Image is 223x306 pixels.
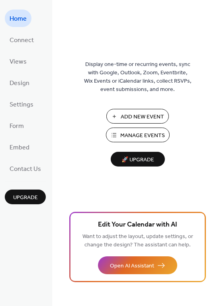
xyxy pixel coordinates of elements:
a: Embed [5,138,34,156]
span: Display one-time or recurring events, sync with Google, Outlook, Zoom, Eventbrite, Wix Events or ... [84,60,192,94]
span: Open AI Assistant [110,262,154,270]
a: Settings [5,95,38,113]
span: Add New Event [121,113,164,121]
button: Manage Events [106,128,170,142]
a: Connect [5,31,39,48]
span: Design [10,77,29,90]
a: Contact Us [5,160,46,177]
span: Connect [10,34,34,47]
a: Form [5,117,29,134]
button: Open AI Assistant [98,256,177,274]
span: Form [10,120,24,133]
span: Home [10,13,27,25]
span: Manage Events [120,132,165,140]
span: 🚀 Upgrade [115,155,160,165]
span: Settings [10,99,33,111]
span: Views [10,56,27,68]
span: Embed [10,141,29,154]
button: Upgrade [5,190,46,204]
a: Views [5,52,31,70]
a: Design [5,74,34,91]
span: Want to adjust the layout, update settings, or change the design? The assistant can help. [82,231,193,250]
button: Add New Event [106,109,169,124]
span: Contact Us [10,163,41,176]
span: Edit Your Calendar with AI [98,219,177,230]
span: Upgrade [13,194,38,202]
a: Home [5,10,31,27]
button: 🚀 Upgrade [111,152,165,167]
